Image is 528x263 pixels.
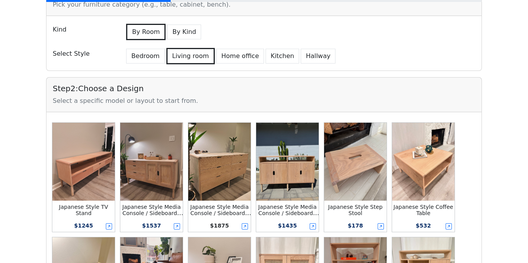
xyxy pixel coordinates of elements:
[53,84,475,93] h5: Step 2 : Choose a Design
[187,122,252,233] button: Japanese Style Media Console / Sideboard / Credenza Dresser w/ 6-drawerJapanese Style Media Conso...
[74,222,93,229] span: $ 1245
[256,204,319,216] div: Japanese Style Media Console / Sideboard / Credenza Media Console /w Top Shelf
[188,204,251,216] div: Japanese Style Media Console / Sideboard / Credenza Dresser w/ 6-drawer
[119,122,184,233] button: Japanese Style Media Console / Sideboard / CredenzaJapanese Style Media Console / Sideboard / Cre...
[120,204,183,216] div: Japanese Style Media Console / Sideboard / Credenza
[324,123,387,201] img: Japanese Style Step Stool
[391,122,456,233] button: Japanese Style Coffee TableJapanese Style Coffee Table$532
[120,123,183,201] img: Japanese Style Media Console / Sideboard / Credenza
[167,25,201,39] button: By Kind
[122,204,183,222] small: Japanese Style Media Console / Sideboard / Credenza
[323,122,388,233] button: Japanese Style Step StoolJapanese Style Step Stool$178
[53,96,475,106] div: Select a specific model or layout to start from.
[301,49,335,64] button: Hallway
[142,222,161,229] span: $ 1537
[266,49,299,64] button: Kitchen
[52,204,115,216] div: Japanese Style TV Stand
[126,49,164,64] button: Bedroom
[166,48,215,64] button: Living room
[392,123,455,201] img: Japanese Style Coffee Table
[59,204,108,216] small: Japanese Style TV Stand
[48,46,120,64] div: Select Style
[216,49,264,64] button: Home office
[188,123,251,201] img: Japanese Style Media Console / Sideboard / Credenza Dresser w/ 6-drawer
[328,204,383,216] small: Japanese Style Step Stool
[190,204,251,229] small: Japanese Style Media Console / Sideboard / Credenza Dresser w/ 6-drawer
[48,22,120,40] div: Kind
[255,122,320,233] button: Japanese Style Media Console / Sideboard / Credenza Media Console /w Top ShelfJapanese Style Medi...
[392,204,455,216] div: Japanese Style Coffee Table
[51,122,116,233] button: Japanese Style TV StandJapanese Style TV Stand$1245
[416,222,431,229] span: $ 532
[256,123,319,201] img: Japanese Style Media Console / Sideboard / Credenza Media Console /w Top Shelf
[258,204,319,229] small: Japanese Style Media Console / Sideboard / Credenza Media Console /w Top Shelf
[126,24,166,40] button: By Room
[394,204,453,216] small: Japanese Style Coffee Table
[348,222,363,229] span: $ 178
[278,222,297,229] span: $ 1435
[210,222,229,229] span: $ 1875
[52,123,115,201] img: Japanese Style TV Stand
[324,204,387,216] div: Japanese Style Step Stool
